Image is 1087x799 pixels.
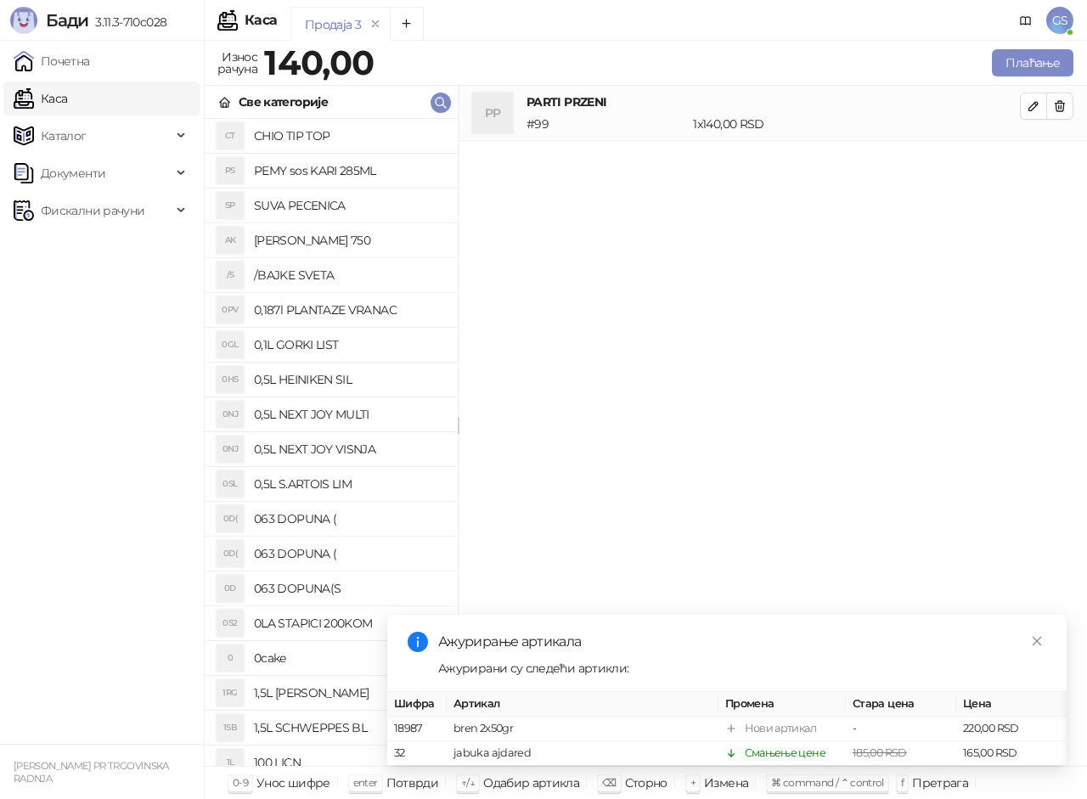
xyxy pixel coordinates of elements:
[992,49,1073,76] button: Плаћање
[217,331,244,358] div: 0GL
[690,115,1023,133] div: 1 x 140,00 RSD
[472,93,513,133] div: PP
[254,262,444,289] h4: /BAJKE SVETA
[956,741,1067,766] td: 165,00 RSD
[217,262,244,289] div: /S
[264,42,374,83] strong: 140,00
[217,192,244,219] div: SP
[254,192,444,219] h4: SUVA PECENICA
[390,7,424,41] button: Add tab
[745,745,825,762] div: Смањење цене
[10,7,37,34] img: Logo
[353,776,378,789] span: enter
[254,575,444,602] h4: 063 DOPUNA(S
[254,227,444,254] h4: [PERSON_NAME] 750
[217,296,244,324] div: 0PV
[254,679,444,706] h4: 1,5L [PERSON_NAME]
[239,93,328,111] div: Све категорије
[387,741,447,766] td: 32
[254,331,444,358] h4: 0,1L GORKI LIST
[217,401,244,428] div: 0NJ
[1046,7,1073,34] span: GS
[523,115,690,133] div: # 99
[254,436,444,463] h4: 0,5L NEXT JOY VISNJA
[956,717,1067,741] td: 220,00 RSD
[217,575,244,602] div: 0D
[41,194,144,228] span: Фискални рачуни
[408,632,428,652] span: info-circle
[386,772,439,794] div: Потврди
[602,776,616,789] span: ⌫
[217,679,244,706] div: 1RG
[217,122,244,149] div: CT
[846,692,956,717] th: Стара цена
[956,692,1067,717] th: Цена
[438,632,1046,652] div: Ажурирање артикала
[853,746,907,759] span: 185,00 RSD
[254,157,444,184] h4: PEMY sos KARI 285ML
[447,692,718,717] th: Артикал
[704,772,748,794] div: Измена
[254,296,444,324] h4: 0,187l PLANTAZE VRANAC
[254,644,444,672] h4: 0cake
[254,540,444,567] h4: 063 DOPUNA (
[625,772,667,794] div: Сторно
[88,14,166,30] span: 3.11.3-710c028
[254,714,444,741] h4: 1,5L SCHWEPPES BL
[912,772,968,794] div: Претрага
[233,776,248,789] span: 0-9
[245,14,277,27] div: Каса
[483,772,579,794] div: Одабир артикла
[387,717,447,741] td: 18987
[41,156,105,190] span: Документи
[447,717,718,741] td: bren 2x50gr
[745,720,816,737] div: Нови артикал
[1031,635,1043,647] span: close
[217,227,244,254] div: AK
[254,610,444,637] h4: 0LA STAPICI 200KOM
[14,760,169,785] small: [PERSON_NAME] PR TRGOVINSKA RADNJA
[217,610,244,637] div: 0S2
[254,401,444,428] h4: 0,5L NEXT JOY MULTI
[46,10,88,31] span: Бади
[1028,632,1046,650] a: Close
[217,505,244,532] div: 0D(
[217,540,244,567] div: 0D(
[217,366,244,393] div: 0HS
[438,659,1046,678] div: Ажурирани су следећи артикли:
[771,776,884,789] span: ⌘ command / ⌃ control
[217,436,244,463] div: 0NJ
[690,776,696,789] span: +
[14,44,90,78] a: Почетна
[14,82,67,115] a: Каса
[254,749,444,776] h4: 100 LICN
[205,119,458,766] div: grid
[254,122,444,149] h4: CHIO TIP TOP
[217,470,244,498] div: 0SL
[527,93,1020,111] h4: PARTI PRZENI
[387,692,447,717] th: Шифра
[254,366,444,393] h4: 0,5L HEINIKEN SIL
[256,772,330,794] div: Унос шифре
[217,714,244,741] div: 1SB
[846,717,956,741] td: -
[1012,7,1039,34] a: Документација
[41,119,87,153] span: Каталог
[214,46,261,80] div: Износ рачуна
[364,17,386,31] button: remove
[305,15,361,34] div: Продаја 3
[217,157,244,184] div: PS
[254,505,444,532] h4: 063 DOPUNA (
[461,776,475,789] span: ↑/↓
[217,644,244,672] div: 0
[217,749,244,776] div: 1L
[447,741,718,766] td: jabuka ajdared
[254,470,444,498] h4: 0,5L S.ARTOIS LIM
[901,776,904,789] span: f
[718,692,846,717] th: Промена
